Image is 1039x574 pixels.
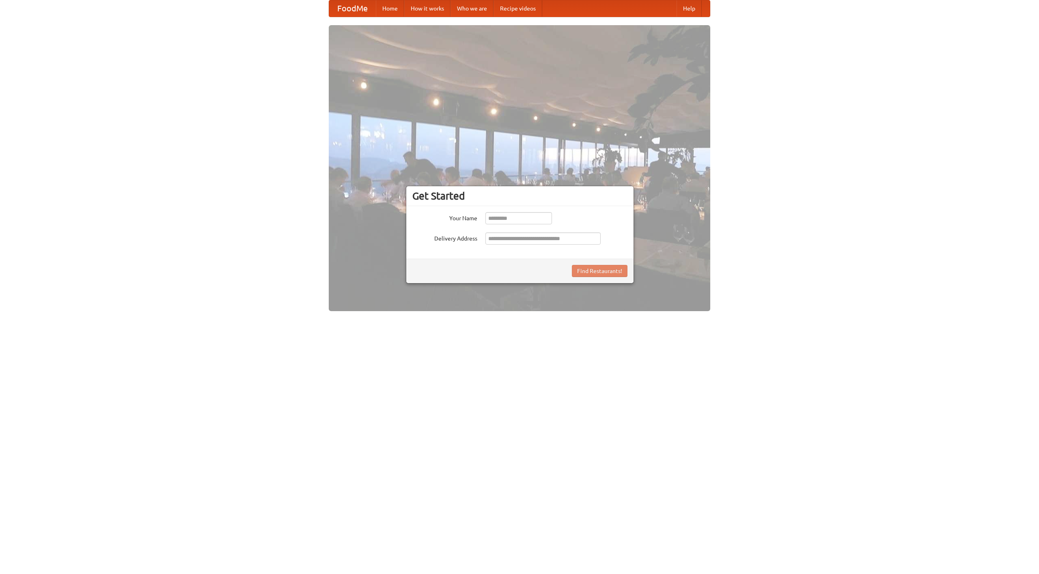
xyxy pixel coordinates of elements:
a: Help [677,0,702,17]
button: Find Restaurants! [572,265,627,277]
a: FoodMe [329,0,376,17]
label: Your Name [412,212,477,222]
a: Who we are [451,0,494,17]
a: How it works [404,0,451,17]
label: Delivery Address [412,232,477,243]
h3: Get Started [412,190,627,202]
a: Home [376,0,404,17]
a: Recipe videos [494,0,542,17]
